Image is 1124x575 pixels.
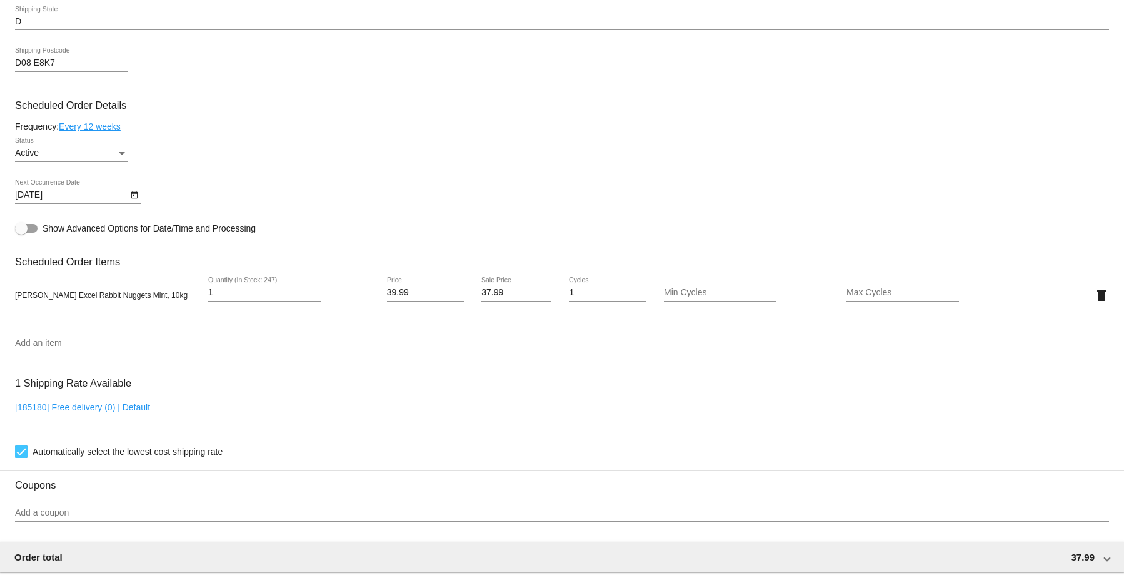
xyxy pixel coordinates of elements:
input: Add an item [15,338,1109,349]
input: Shipping Postcode [15,58,128,68]
input: Quantity (In Stock: 247) [208,288,321,298]
span: Show Advanced Options for Date/Time and Processing [43,222,256,235]
input: Shipping State [15,17,1109,27]
span: [PERSON_NAME] Excel Rabbit Nuggets Mint, 10kg [15,291,188,300]
span: Automatically select the lowest cost shipping rate [33,444,223,459]
h3: Coupons [15,470,1109,491]
input: Max Cycles [846,288,959,298]
input: Next Occurrence Date [15,190,128,200]
a: [185180] Free delivery (0) | Default [15,402,150,412]
mat-icon: delete [1094,288,1109,303]
span: Active [15,148,39,158]
input: Add a coupon [15,508,1109,518]
h3: Scheduled Order Details [15,99,1109,111]
mat-select: Status [15,148,128,158]
h3: 1 Shipping Rate Available [15,370,131,397]
a: Every 12 weeks [59,121,121,131]
span: Order total [14,552,63,562]
input: Cycles [569,288,646,298]
h3: Scheduled Order Items [15,247,1109,268]
span: 37.99 [1071,552,1095,562]
input: Price [387,288,464,298]
div: Frequency: [15,121,1109,131]
input: Min Cycles [664,288,776,298]
input: Sale Price [481,288,551,298]
button: Open calendar [128,188,141,201]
